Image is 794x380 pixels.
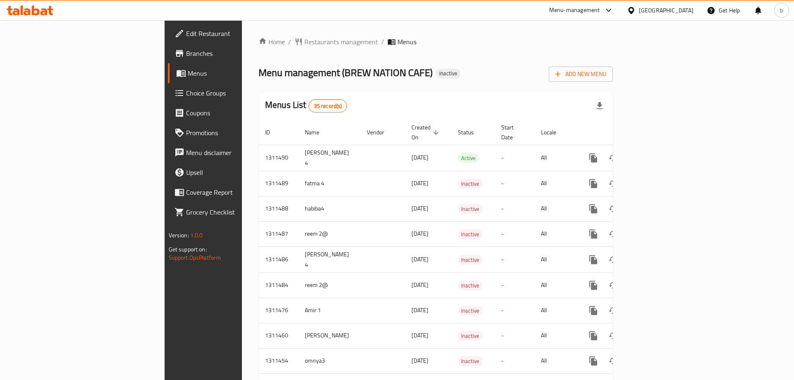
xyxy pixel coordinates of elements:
span: [DATE] [411,228,428,239]
span: Menus [397,37,416,47]
button: more [584,301,603,320]
div: Menu-management [549,5,600,15]
span: Get support on: [169,244,207,255]
span: Active [458,153,479,163]
button: more [584,275,603,295]
span: Inactive [458,356,483,366]
td: omnya3 [298,348,360,373]
td: All [534,323,577,348]
td: All [534,298,577,323]
button: Change Status [603,301,623,320]
span: Inactive [458,306,483,315]
button: more [584,250,603,270]
td: reem 2@ [298,272,360,298]
button: Change Status [603,148,623,168]
div: Inactive [458,356,483,366]
span: Add New Menu [555,69,606,79]
a: Restaurants management [294,37,378,47]
div: Inactive [458,331,483,341]
span: Menus [188,68,291,78]
span: Version: [169,230,189,241]
a: Menus [168,63,297,83]
td: - [495,221,534,246]
td: fatma 4 [298,171,360,196]
button: more [584,224,603,244]
td: [PERSON_NAME] 4 [298,246,360,272]
span: [DATE] [411,254,428,265]
td: [PERSON_NAME] 4 [298,145,360,171]
span: [DATE] [411,355,428,366]
button: Change Status [603,250,623,270]
span: Restaurants management [304,37,378,47]
a: Support.OpsPlatform [169,252,221,263]
a: Coverage Report [168,182,297,202]
button: Change Status [603,275,623,295]
span: Coupons [186,108,291,118]
span: [DATE] [411,280,428,290]
button: Add New Menu [549,67,613,82]
span: ID [265,127,281,137]
td: All [534,221,577,246]
button: more [584,351,603,371]
div: Total records count [309,99,347,112]
span: Choice Groups [186,88,291,98]
td: habiba4 [298,196,360,221]
span: Inactive [458,255,483,265]
span: Inactive [436,70,461,77]
td: - [495,272,534,298]
button: Change Status [603,174,623,194]
button: Change Status [603,326,623,346]
span: Coverage Report [186,187,291,197]
td: - [495,246,534,272]
td: Amir 1 [298,298,360,323]
td: - [495,196,534,221]
button: more [584,326,603,346]
td: - [495,171,534,196]
td: All [534,246,577,272]
span: Grocery Checklist [186,207,291,217]
span: Inactive [458,281,483,290]
td: [PERSON_NAME] [298,323,360,348]
button: more [584,174,603,194]
span: 35 record(s) [309,102,347,110]
nav: breadcrumb [258,37,613,47]
span: Inactive [458,179,483,189]
button: Change Status [603,351,623,371]
td: All [534,348,577,373]
td: - [495,145,534,171]
td: All [534,145,577,171]
td: - [495,298,534,323]
a: Promotions [168,123,297,143]
a: Branches [168,43,297,63]
span: Edit Restaurant [186,29,291,38]
span: Menu management ( BREW NATION CAFE ) [258,63,433,82]
div: Inactive [436,69,461,79]
td: reem 2@ [298,221,360,246]
span: Promotions [186,128,291,138]
span: Created On [411,122,441,142]
span: Upsell [186,167,291,177]
span: Status [458,127,485,137]
span: Branches [186,48,291,58]
span: [DATE] [411,305,428,315]
a: Menu disclaimer [168,143,297,163]
a: Edit Restaurant [168,24,297,43]
td: - [495,348,534,373]
span: Inactive [458,229,483,239]
span: [DATE] [411,330,428,341]
span: Locale [541,127,567,137]
div: Export file [590,96,610,116]
h2: Menus List [265,99,347,112]
span: 1.0.0 [190,230,203,241]
th: Actions [577,120,670,145]
span: Menu disclaimer [186,148,291,158]
span: Vendor [367,127,395,137]
span: [DATE] [411,178,428,189]
a: Choice Groups [168,83,297,103]
div: Inactive [458,229,483,239]
span: Inactive [458,204,483,214]
li: / [381,37,384,47]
